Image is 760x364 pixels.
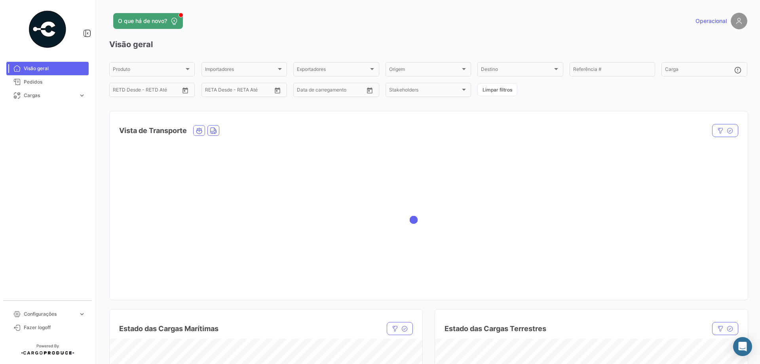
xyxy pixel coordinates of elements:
[78,311,85,318] span: expand_more
[78,92,85,99] span: expand_more
[481,68,552,73] span: Destino
[205,88,219,94] input: Desde
[208,126,219,135] button: Land
[24,78,85,86] span: Pedidos
[364,84,376,96] button: Open calendar
[24,92,75,99] span: Cargas
[389,88,460,94] span: Stakeholders
[445,323,546,334] h4: Estado das Cargas Terrestres
[113,68,184,73] span: Produto
[179,84,191,96] button: Open calendar
[225,88,256,94] input: Até
[24,311,75,318] span: Configurações
[695,17,727,25] span: Operacional
[24,65,85,72] span: Visão geral
[28,10,67,49] img: powered-by.png
[113,13,183,29] button: O que há de novo?
[118,17,167,25] span: O que há de novo?
[109,39,747,50] h3: Visão geral
[6,62,89,75] a: Visão geral
[194,126,205,135] button: Ocean
[119,125,187,136] h4: Vista de Transporte
[477,83,517,96] button: Limpar filtros
[317,88,348,94] input: Até
[24,324,85,331] span: Fazer logoff
[731,13,747,29] img: placeholder-user.png
[119,323,218,334] h4: Estado das Cargas Marítimas
[297,68,368,73] span: Exportadores
[133,88,164,94] input: Até
[389,68,460,73] span: Origem
[733,337,752,356] div: Abrir Intercom Messenger
[272,84,283,96] button: Open calendar
[6,75,89,89] a: Pedidos
[205,68,276,73] span: Importadores
[297,88,311,94] input: Desde
[113,88,127,94] input: Desde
